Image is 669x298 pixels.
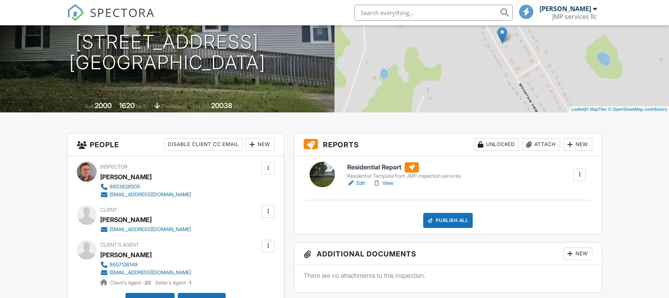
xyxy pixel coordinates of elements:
div: New [245,138,274,151]
strong: 20 [144,280,151,286]
span: SPECTORA [90,4,155,21]
div: Residential Template from JMP inspection services [347,173,461,179]
h3: Reports [294,133,602,156]
a: 8653828505 [100,183,191,191]
div: [EMAIL_ADDRESS][DOMAIN_NAME] [110,270,191,276]
a: [PERSON_NAME] [100,249,152,261]
h3: People [67,133,284,156]
a: [EMAIL_ADDRESS][DOMAIN_NAME] [100,191,191,199]
span: Built [85,103,93,109]
a: [EMAIL_ADDRESS][DOMAIN_NAME] [100,226,191,233]
a: © MapTiler [585,107,607,112]
div: [PERSON_NAME] [100,171,152,183]
div: | [569,106,669,113]
div: New [563,247,592,260]
img: The Best Home Inspection Software - Spectora [67,4,84,21]
strong: 1 [189,280,191,286]
div: Publish All [423,213,473,228]
span: crawlspace [161,103,186,109]
div: New [563,138,592,151]
div: Unlocked [474,138,519,151]
div: 20038 [211,101,232,110]
div: [EMAIL_ADDRESS][DOMAIN_NAME] [110,226,191,233]
div: [EMAIL_ADDRESS][DOMAIN_NAME] [110,192,191,198]
a: 8657126149 [100,261,191,269]
h1: [STREET_ADDRESS] [GEOGRAPHIC_DATA] [69,32,266,74]
h3: Additional Documents [294,243,602,265]
a: Edit [347,179,365,187]
span: Client's Agent [100,242,139,248]
span: Inspector [100,164,127,170]
span: Client [100,207,117,213]
div: Attach [522,138,560,151]
a: Residential Report Residential Template from JMP inspection services [347,162,461,180]
span: sq. ft. [136,103,147,109]
div: 2000 [95,101,112,110]
a: [EMAIL_ADDRESS][DOMAIN_NAME] [100,269,191,277]
div: [PERSON_NAME] [100,214,152,226]
span: sq.ft. [234,103,243,109]
h6: Residential Report [347,162,461,173]
a: SPECTORA [67,11,155,27]
a: Leaflet [571,107,584,112]
div: [PERSON_NAME] [540,5,591,13]
div: JMP services llc [552,13,597,21]
div: 1620 [119,101,135,110]
a: View [373,179,393,187]
span: Lot Size [193,103,210,109]
p: There are no attachments to this inspection. [304,271,592,280]
span: Client's Agent - [110,280,152,286]
a: © OpenStreetMap contributors [608,107,667,112]
div: 8653828505 [110,184,140,190]
div: 8657126149 [110,262,138,268]
span: Seller's Agent - [155,280,191,286]
div: Disable Client CC Email [164,138,242,151]
input: Search everything... [354,5,513,21]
